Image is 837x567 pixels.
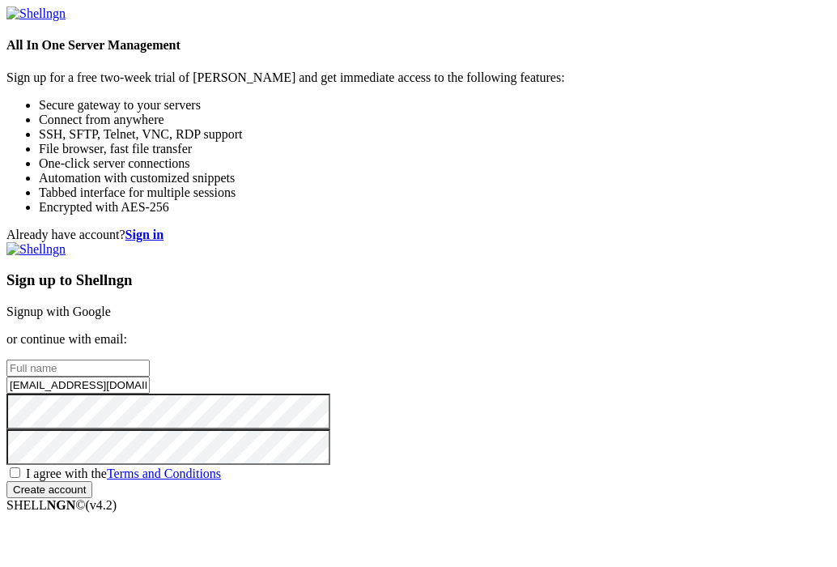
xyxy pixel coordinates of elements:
input: Full name [6,360,150,377]
li: File browser, fast file transfer [39,142,831,156]
li: Encrypted with AES-256 [39,200,831,215]
img: Shellngn [6,242,66,257]
h4: All In One Server Management [6,38,831,53]
a: Signup with Google [6,305,111,318]
b: NGN [47,498,76,512]
input: Create account [6,481,92,498]
a: Sign in [125,228,164,241]
p: or continue with email: [6,332,831,347]
li: Secure gateway to your servers [39,98,831,113]
li: Automation with customized snippets [39,171,831,185]
h3: Sign up to Shellngn [6,271,831,289]
img: Shellngn [6,6,66,21]
li: One-click server connections [39,156,831,171]
span: SHELL © [6,498,117,512]
li: SSH, SFTP, Telnet, VNC, RDP support [39,127,831,142]
div: Already have account? [6,228,831,242]
span: 4.2.0 [86,498,117,512]
p: Sign up for a free two-week trial of [PERSON_NAME] and get immediate access to the following feat... [6,70,831,85]
a: Terms and Conditions [107,467,221,480]
span: I agree with the [26,467,221,480]
input: I agree with theTerms and Conditions [10,467,20,478]
li: Connect from anywhere [39,113,831,127]
li: Tabbed interface for multiple sessions [39,185,831,200]
input: Email address [6,377,150,394]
